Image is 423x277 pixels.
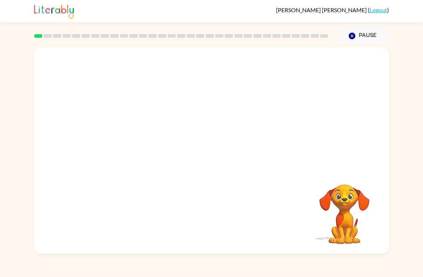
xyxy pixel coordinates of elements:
button: Pause [337,28,389,44]
a: Logout [370,6,387,13]
video: Your browser must support playing .mp4 files to use Literably. Please try using another browser. [309,173,380,245]
div: ( ) [276,6,389,13]
span: [PERSON_NAME] [PERSON_NAME] [276,6,368,13]
img: Literably [34,3,74,19]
